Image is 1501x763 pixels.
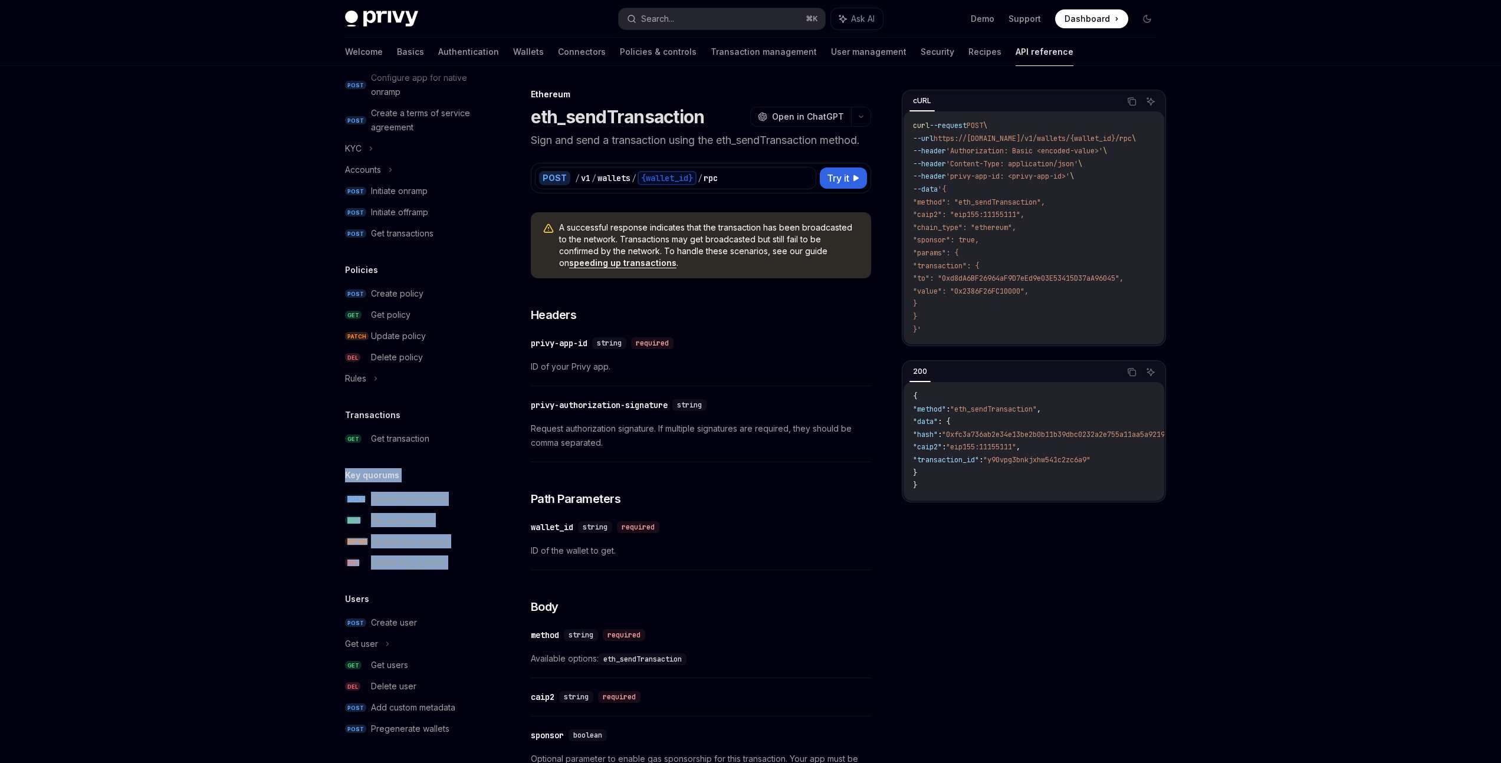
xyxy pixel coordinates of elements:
[531,106,705,127] h1: eth_sendTransaction
[531,360,871,374] span: ID of your Privy app.
[946,159,1078,169] span: 'Content-Type: application/json'
[531,729,564,741] div: sponsor
[397,38,424,66] a: Basics
[641,12,674,26] div: Search...
[336,202,487,223] a: POSTInitiate offramp
[913,392,917,401] span: {
[913,198,1045,207] span: "method": "eth_sendTransaction",
[371,555,446,570] div: Delete key quorum
[564,692,589,702] span: string
[1138,9,1157,28] button: Toggle dark mode
[336,325,487,347] a: PATCHUpdate policy
[371,432,429,446] div: Get transaction
[913,404,946,414] span: "method"
[345,263,378,277] h5: Policies
[1016,442,1020,452] span: ,
[531,337,587,349] div: privy-app-id
[711,38,817,66] a: Transaction management
[345,116,366,125] span: POST
[345,142,362,156] div: KYC
[1016,38,1073,66] a: API reference
[597,338,622,348] span: string
[983,121,987,130] span: \
[513,38,544,66] a: Wallets
[913,325,921,334] span: }'
[913,481,917,490] span: }
[531,399,668,411] div: privy-authorization-signature
[946,442,1016,452] span: "eip155:11155111"
[942,442,946,452] span: :
[531,544,871,558] span: ID of the wallet to get.
[913,442,942,452] span: "caip2"
[967,121,983,130] span: POST
[336,103,487,138] a: POSTCreate a terms of service agreement
[942,430,1223,439] span: "0xfc3a736ab2e34e13be2b0b11b39dbc0232a2e755a11aa5a9219890d3b2c6c7d8"
[598,691,641,703] div: required
[336,718,487,739] a: POSTPregenerate wallets
[336,347,487,368] a: DELDelete policy
[336,67,487,103] a: POSTConfigure app for native onramp
[750,107,851,127] button: Open in ChatGPT
[913,299,917,308] span: }
[698,172,702,184] div: /
[336,509,487,531] a: GETGet key quorum
[569,258,676,268] a: speeding up transactions
[575,172,580,184] div: /
[531,691,554,703] div: caip2
[1124,364,1139,380] button: Copy the contents from the code block
[913,417,938,426] span: "data"
[531,132,871,149] p: Sign and send a transaction using the eth_sendTransaction method.
[1078,159,1082,169] span: \
[345,682,360,691] span: DEL
[617,521,659,533] div: required
[558,38,606,66] a: Connectors
[371,308,410,322] div: Get policy
[336,676,487,697] a: DELDelete user
[345,495,366,504] span: POST
[827,171,849,185] span: Try it
[371,658,408,672] div: Get users
[371,106,479,134] div: Create a terms of service agreement
[968,38,1001,66] a: Recipes
[913,312,917,321] span: }
[336,612,487,633] a: POSTCreate user
[345,208,366,217] span: POST
[371,616,417,630] div: Create user
[619,8,825,29] button: Search...⌘K
[531,491,621,507] span: Path Parameters
[772,111,844,123] span: Open in ChatGPT
[345,408,400,422] h5: Transactions
[946,172,1070,181] span: 'privy-app-id: <privy-app-id>'
[603,629,645,641] div: required
[946,404,950,414] span: :
[345,311,362,320] span: GET
[345,468,399,482] h5: Key quorums
[1103,146,1107,156] span: \
[913,468,917,478] span: }
[583,522,607,532] span: string
[531,521,573,533] div: wallet_id
[345,332,369,341] span: PATCH
[913,146,946,156] span: --header
[336,223,487,244] a: POSTGet transactions
[531,422,871,450] span: Request authorization signature. If multiple signatures are required, they should be comma separa...
[345,435,362,443] span: GET
[631,337,674,349] div: required
[971,13,994,25] a: Demo
[371,513,433,527] div: Get key quorum
[345,661,362,670] span: GET
[921,38,954,66] a: Security
[371,184,428,198] div: Initiate onramp
[336,180,487,202] a: POSTInitiate onramp
[1143,94,1158,109] button: Ask AI
[913,185,938,194] span: --data
[371,700,455,715] div: Add custom metadata
[531,652,871,666] span: Available options:
[345,353,360,362] span: DEL
[539,171,570,185] div: POST
[938,185,946,194] span: '{
[913,223,1016,232] span: "chain_type": "ethereum",
[345,229,366,238] span: POST
[371,534,449,548] div: Update key quorum
[913,235,979,245] span: "sponsor": true,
